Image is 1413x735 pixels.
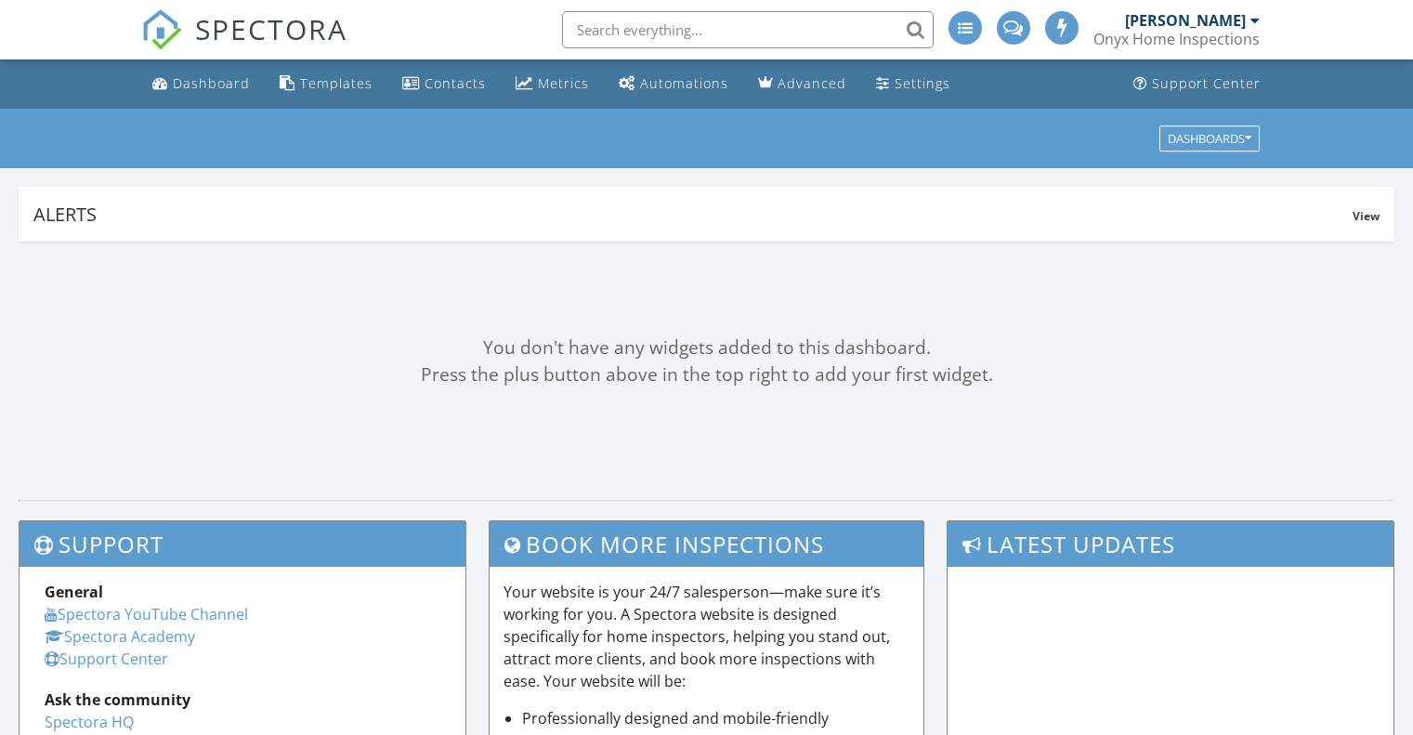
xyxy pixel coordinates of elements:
[611,67,736,101] a: Automations (Basic)
[1159,125,1260,151] button: Dashboards
[504,581,910,692] p: Your website is your 24/7 salesperson—make sure it’s working for you. A Spectora website is desig...
[490,521,924,567] h3: Book More Inspections
[395,67,493,101] a: Contacts
[173,74,250,92] div: Dashboard
[640,74,728,92] div: Automations
[45,582,103,602] strong: General
[300,74,373,92] div: Templates
[1125,11,1246,30] div: [PERSON_NAME]
[45,689,440,711] div: Ask the community
[45,712,134,732] a: Spectora HQ
[522,707,910,729] li: Professionally designed and mobile-friendly
[272,67,380,101] a: Templates
[869,67,958,101] a: Settings
[45,626,195,647] a: Spectora Academy
[19,335,1394,361] div: You don't have any widgets added to this dashboard.
[895,74,950,92] div: Settings
[751,67,854,101] a: Advanced
[562,11,934,48] input: Search everything...
[145,67,257,101] a: Dashboard
[1152,74,1261,92] div: Support Center
[778,74,846,92] div: Advanced
[45,604,248,624] a: Spectora YouTube Channel
[141,25,347,64] a: SPECTORA
[508,67,596,101] a: Metrics
[1093,30,1260,48] div: Onyx Home Inspections
[141,9,182,50] img: The Best Home Inspection Software - Spectora
[195,9,347,48] span: SPECTORA
[1353,208,1380,224] span: View
[538,74,589,92] div: Metrics
[45,649,168,669] a: Support Center
[19,361,1394,388] div: Press the plus button above in the top right to add your first widget.
[425,74,486,92] div: Contacts
[1168,132,1251,145] div: Dashboards
[1126,67,1268,101] a: Support Center
[20,521,465,567] h3: Support
[948,521,1393,567] h3: Latest Updates
[33,202,1353,227] div: Alerts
